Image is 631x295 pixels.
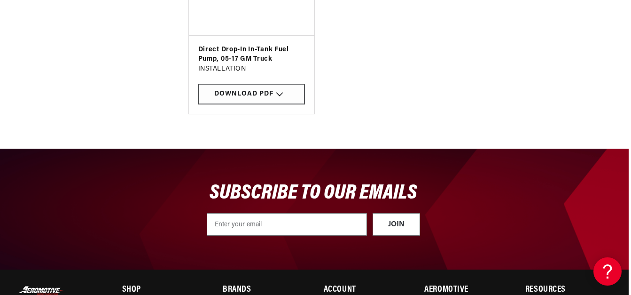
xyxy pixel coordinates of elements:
button: JOIN [373,213,420,236]
p: INSTALLATION [198,64,305,74]
input: Enter your email [207,213,367,236]
h3: Direct Drop-In In-Tank Fuel Pump, 05-17 GM Truck [198,45,305,64]
span: SUBSCRIBE TO OUR EMAILS [210,183,417,204]
img: Aeromotive [18,286,65,295]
